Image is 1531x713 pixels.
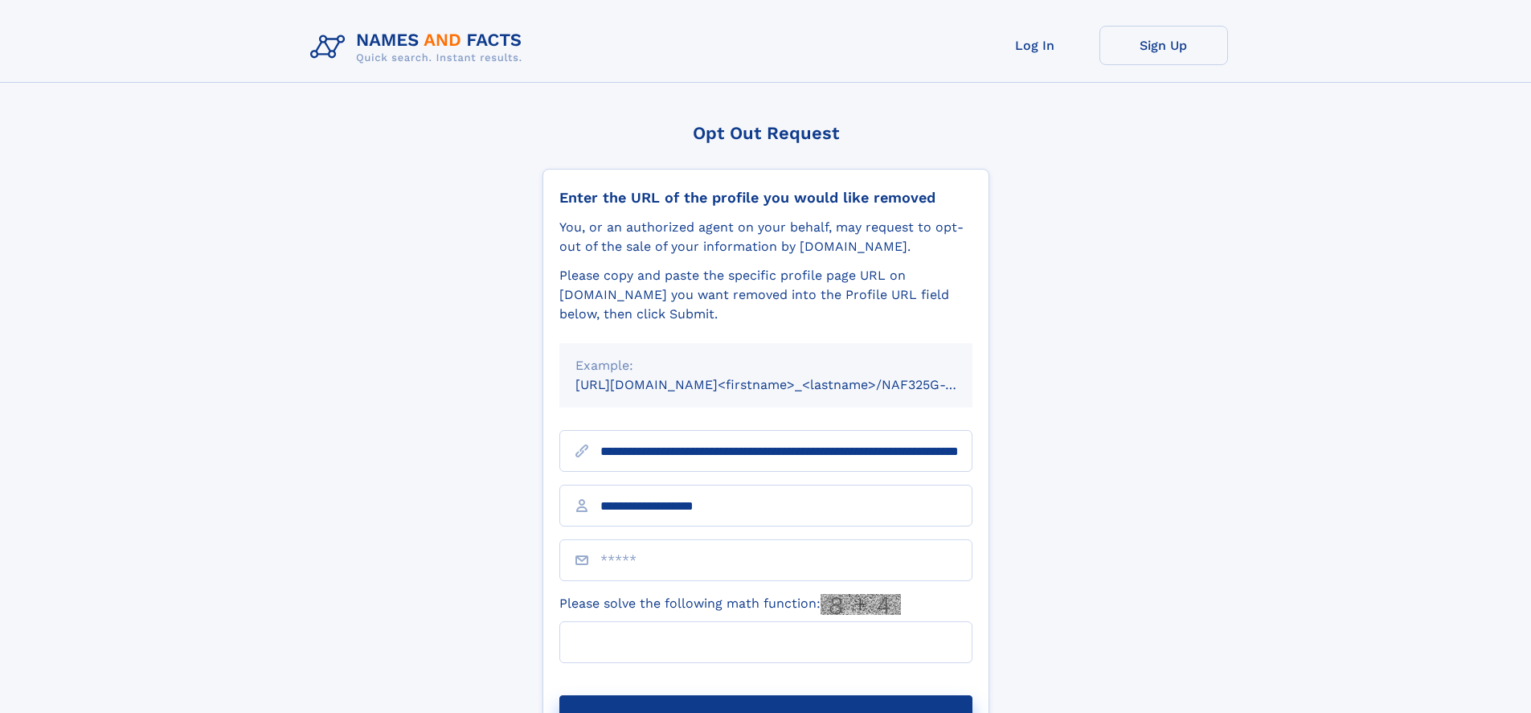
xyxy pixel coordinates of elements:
[559,189,972,207] div: Enter the URL of the profile you would like removed
[1099,26,1228,65] a: Sign Up
[304,26,535,69] img: Logo Names and Facts
[575,377,1003,392] small: [URL][DOMAIN_NAME]<firstname>_<lastname>/NAF325G-xxxxxxxx
[542,123,989,143] div: Opt Out Request
[559,266,972,324] div: Please copy and paste the specific profile page URL on [DOMAIN_NAME] you want removed into the Pr...
[971,26,1099,65] a: Log In
[559,218,972,256] div: You, or an authorized agent on your behalf, may request to opt-out of the sale of your informatio...
[559,594,901,615] label: Please solve the following math function:
[575,356,956,375] div: Example:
